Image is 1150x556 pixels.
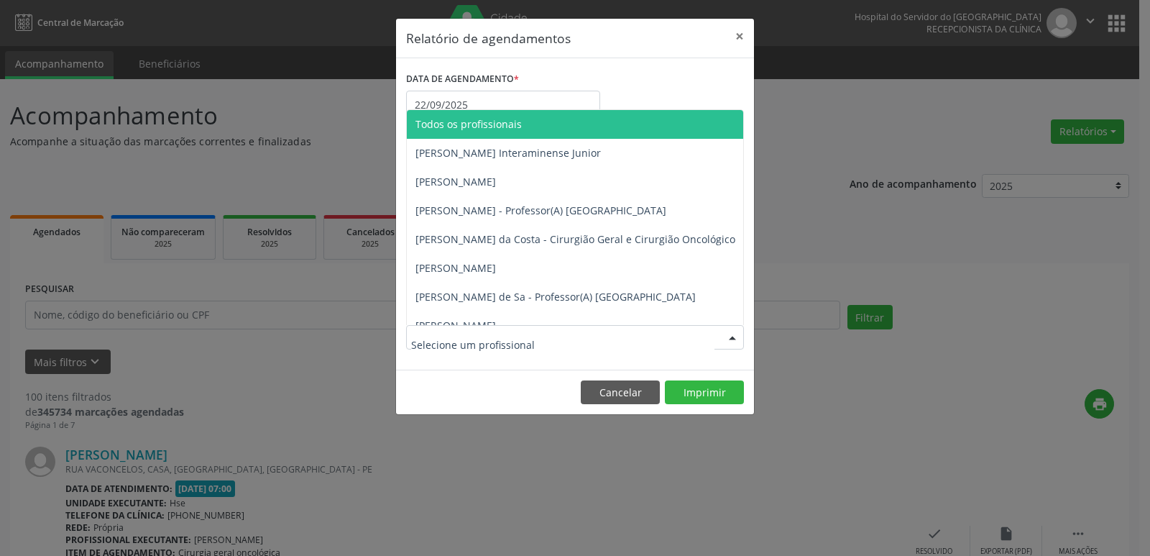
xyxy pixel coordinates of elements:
span: [PERSON_NAME] [415,175,496,188]
span: [PERSON_NAME] [415,261,496,275]
label: DATA DE AGENDAMENTO [406,68,519,91]
span: [PERSON_NAME] Interaminense Junior [415,146,601,160]
input: Selecione uma data ou intervalo [406,91,600,119]
span: [PERSON_NAME] [415,319,496,332]
button: Cancelar [581,380,660,405]
span: [PERSON_NAME] - Professor(A) [GEOGRAPHIC_DATA] [415,204,666,217]
span: [PERSON_NAME] de Sa - Professor(A) [GEOGRAPHIC_DATA] [415,290,696,304]
button: Close [725,19,754,54]
input: Selecione um profissional [411,330,714,359]
h5: Relatório de agendamentos [406,29,571,47]
button: Imprimir [665,380,744,405]
span: Todos os profissionais [415,117,522,131]
span: [PERSON_NAME] da Costa - Cirurgião Geral e Cirurgião Oncológico [415,232,735,246]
